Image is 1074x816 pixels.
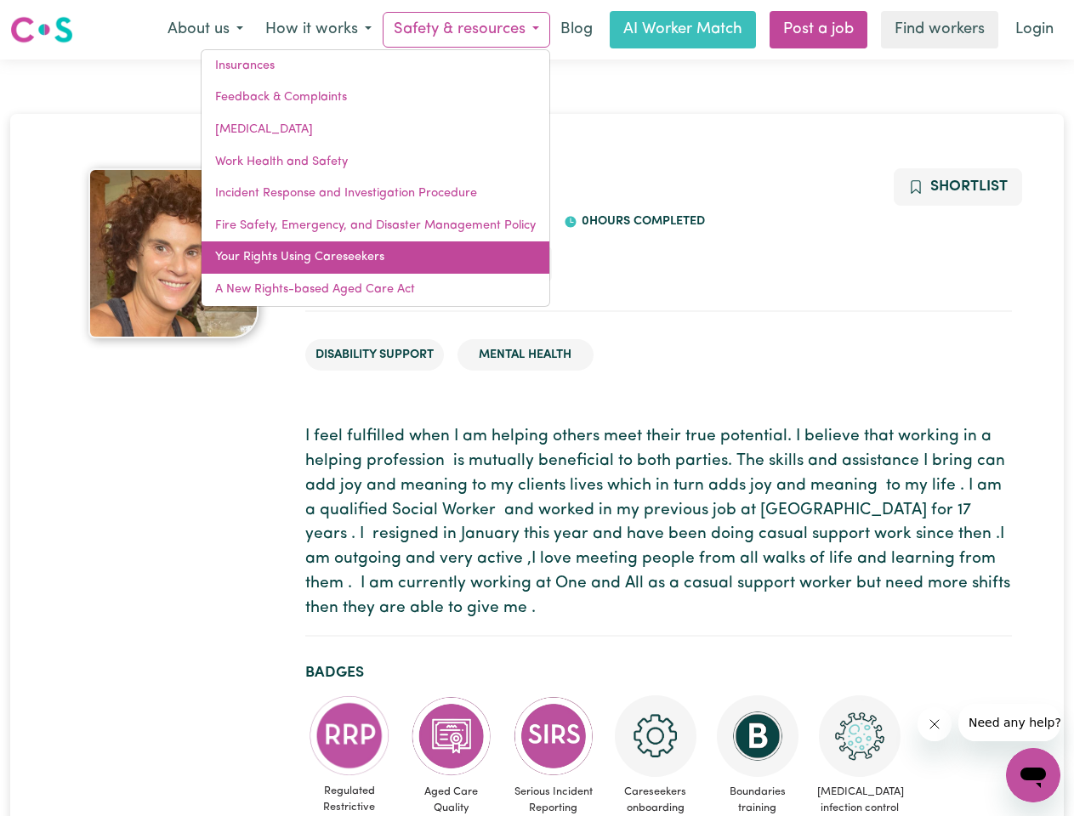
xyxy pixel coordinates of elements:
span: 0 hours completed [577,215,705,228]
button: Add to shortlist [894,168,1022,206]
span: Shortlist [930,179,1008,194]
a: Insurances [202,50,549,82]
a: A New Rights-based Aged Care Act [202,274,549,306]
span: Need any help? [10,12,103,25]
button: About us [156,12,254,48]
a: Find workers [881,11,998,48]
a: Incident Response and Investigation Procedure [202,178,549,210]
li: Mental Health [457,339,594,371]
a: Your Rights Using Careseekers [202,241,549,274]
h2: Badges [305,664,1012,682]
img: Belinda [88,168,259,338]
iframe: Message from company [958,704,1060,741]
iframe: Close message [918,707,952,741]
img: CS Academy: Aged Care Quality Standards & Code of Conduct course completed [411,695,492,777]
a: Post a job [770,11,867,48]
img: CS Academy: Regulated Restrictive Practices course completed [309,695,390,776]
a: Login [1005,11,1064,48]
img: Careseekers logo [10,14,73,45]
iframe: Button to launch messaging window [1006,748,1060,802]
a: Belinda's profile picture' [63,168,285,338]
p: I feel fulfilled when I am helping others meet their true potential. I believe that working in a ... [305,425,1012,620]
li: Disability Support [305,339,444,371]
a: [MEDICAL_DATA] [202,114,549,146]
button: How it works [254,12,383,48]
button: Safety & resources [383,12,550,48]
img: CS Academy: Serious Incident Reporting Scheme course completed [513,695,594,777]
a: Blog [550,11,603,48]
img: CS Academy: Careseekers Onboarding course completed [615,695,696,777]
a: Careseekers logo [10,10,73,49]
img: CS Academy: COVID-19 Infection Control Training course completed [819,695,901,777]
a: Feedback & Complaints [202,82,549,114]
img: CS Academy: Boundaries in care and support work course completed [717,695,798,777]
a: Fire Safety, Emergency, and Disaster Management Policy [202,210,549,242]
a: Work Health and Safety [202,146,549,178]
div: Safety & resources [201,49,550,307]
a: AI Worker Match [610,11,756,48]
